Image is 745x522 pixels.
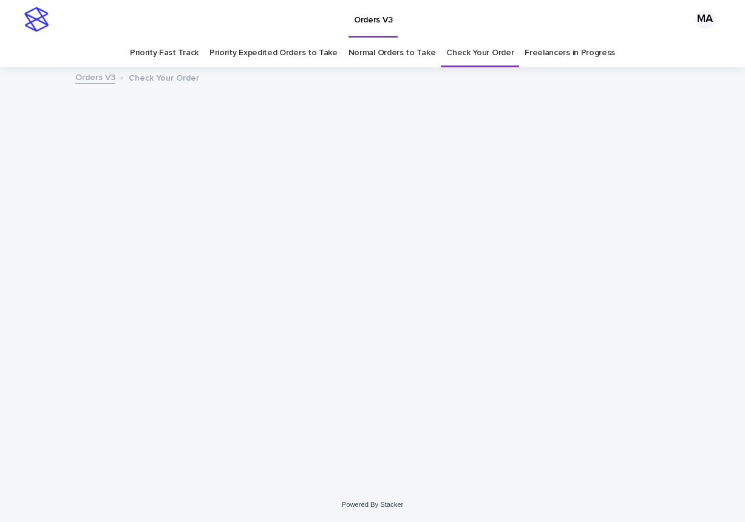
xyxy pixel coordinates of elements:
[24,7,49,32] img: stacker-logo-s-only.png
[446,39,514,67] a: Check Your Order
[129,70,199,84] p: Check Your Order
[342,501,403,508] a: Powered By Stacker
[349,39,436,67] a: Normal Orders to Take
[130,39,199,67] a: Priority Fast Track
[75,70,115,84] a: Orders V3
[209,39,338,67] a: Priority Expedited Orders to Take
[695,10,715,29] div: MA
[525,39,615,67] a: Freelancers in Progress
